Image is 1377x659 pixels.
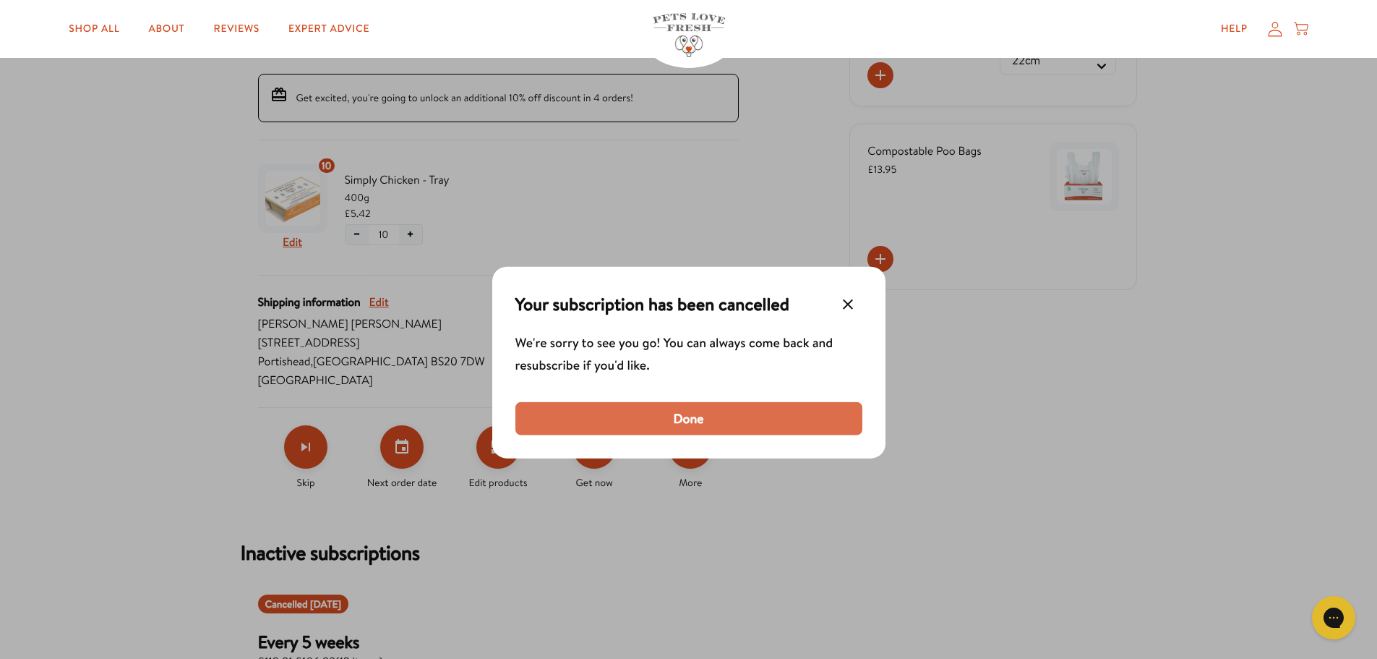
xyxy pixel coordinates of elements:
[137,14,196,43] a: About
[1209,14,1259,43] a: Help
[674,411,704,427] span: Done
[515,292,790,316] text: Your subscription has been cancelled
[653,13,725,57] img: Pets Love Fresh
[515,402,862,435] button: Done
[515,332,862,376] text: We're sorry to see you go! You can always come back and resubscribe if you'd like.
[1305,591,1363,645] iframe: Gorgias live chat messenger
[202,14,271,43] a: Reviews
[277,14,381,43] a: Expert Advice
[57,14,131,43] a: Shop All
[258,425,739,490] div: Make changes for subscription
